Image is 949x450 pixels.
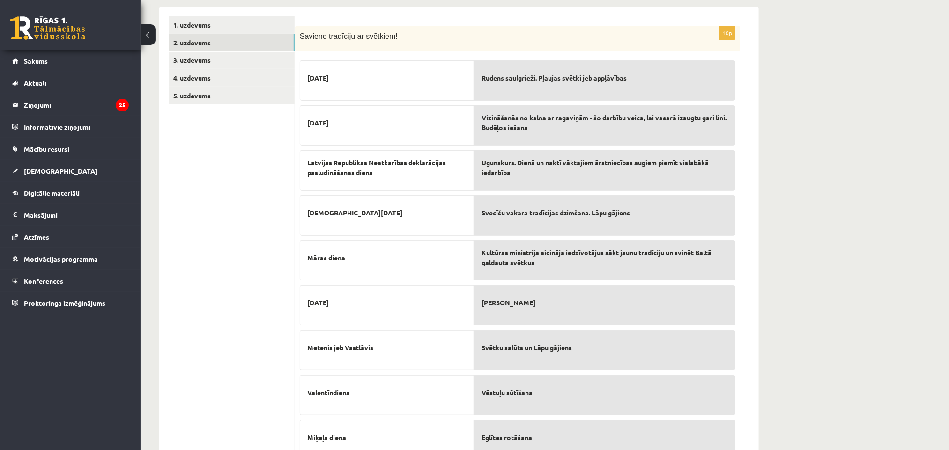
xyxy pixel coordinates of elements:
a: Konferences [12,270,129,292]
span: Māras diena [307,253,345,263]
a: [DEMOGRAPHIC_DATA] [12,160,129,182]
a: 3. uzdevums [169,52,295,69]
a: Ziņojumi25 [12,94,129,116]
span: Svētku salūts un Lāpu gājiens [482,343,572,353]
span: Eglītes rotāšana [482,433,532,443]
span: Aktuāli [24,79,46,87]
i: 25 [116,99,129,111]
span: Vizināšanās no kalna ar ragaviņām - šo darbību veica, lai vasarā izaugtu gari lini. Budēļos iešana [482,113,728,133]
span: Latvijas Republikas Neatkarības deklarācijas pasludināšanas diena [307,158,467,177]
span: Mācību resursi [24,145,69,153]
a: Mācību resursi [12,138,129,160]
a: Informatīvie ziņojumi [12,116,129,138]
a: Atzīmes [12,226,129,248]
legend: Maksājumi [24,204,129,226]
a: 1. uzdevums [169,16,295,34]
span: Digitālie materiāli [24,189,80,197]
span: [DEMOGRAPHIC_DATA][DATE] [307,208,402,218]
span: Valentīndiena [307,388,350,398]
span: Miķeļa diena [307,433,346,443]
legend: Ziņojumi [24,94,129,116]
span: Rudens saulgrieži. Pļaujas svētki jeb appļāvības [482,73,627,83]
span: Kultūras ministrija aicināja iedzīvotājus sākt jaunu tradīciju un svinēt Baltā galdauta svētkus [482,248,728,267]
span: [DEMOGRAPHIC_DATA] [24,167,97,175]
span: Ugunskurs. Dienā un naktī vāktajiem ārstniecības augiem piemīt vislabākā iedarbība [482,158,728,177]
span: [PERSON_NAME] [482,298,535,308]
span: Konferences [24,277,63,285]
a: Rīgas 1. Tālmācības vidusskola [10,16,85,40]
span: Sākums [24,57,48,65]
a: Motivācijas programma [12,248,129,270]
span: [DATE] [307,118,329,128]
legend: Informatīvie ziņojumi [24,116,129,138]
span: Vēstuļu sūtīšana [482,388,533,398]
span: Savieno tradīciju ar svētkiem! [300,32,398,40]
a: 2. uzdevums [169,34,295,52]
a: Sākums [12,50,129,72]
a: Digitālie materiāli [12,182,129,204]
span: Proktoringa izmēģinājums [24,299,105,307]
span: Motivācijas programma [24,255,98,263]
span: Metenis jeb Vastlāvis [307,343,373,353]
span: Atzīmes [24,233,49,241]
a: Maksājumi [12,204,129,226]
a: Aktuāli [12,72,129,94]
p: 10p [719,25,735,40]
a: 4. uzdevums [169,69,295,87]
a: Proktoringa izmēģinājums [12,292,129,314]
span: [DATE] [307,298,329,308]
span: [DATE] [307,73,329,83]
span: Svecīšu vakara tradīcijas dzimšana. Lāpu gājiens [482,208,630,218]
a: 5. uzdevums [169,87,295,104]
